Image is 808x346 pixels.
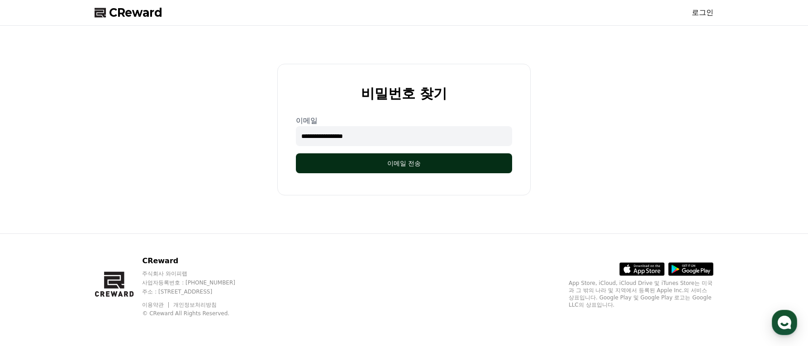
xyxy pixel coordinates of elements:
[109,5,162,20] span: CReward
[361,86,447,101] h2: 비밀번호 찾기
[142,288,252,295] p: 주소 : [STREET_ADDRESS]
[142,310,252,317] p: © CReward All Rights Reserved.
[3,271,60,294] a: 홈
[60,271,117,294] a: 대화
[569,280,713,308] p: App Store, iCloud, iCloud Drive 및 iTunes Store는 미국과 그 밖의 나라 및 지역에서 등록된 Apple Inc.의 서비스 상표입니다. Goo...
[117,271,174,294] a: 설정
[296,115,512,126] p: 이메일
[83,285,94,292] span: 대화
[142,302,171,308] a: 이용약관
[692,7,713,18] a: 로그인
[173,302,217,308] a: 개인정보처리방침
[296,153,512,173] button: 이메일 전송
[140,284,151,292] span: 설정
[142,279,252,286] p: 사업자등록번호 : [PHONE_NUMBER]
[95,5,162,20] a: CReward
[142,270,252,277] p: 주식회사 와이피랩
[142,256,252,266] p: CReward
[29,284,34,292] span: 홈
